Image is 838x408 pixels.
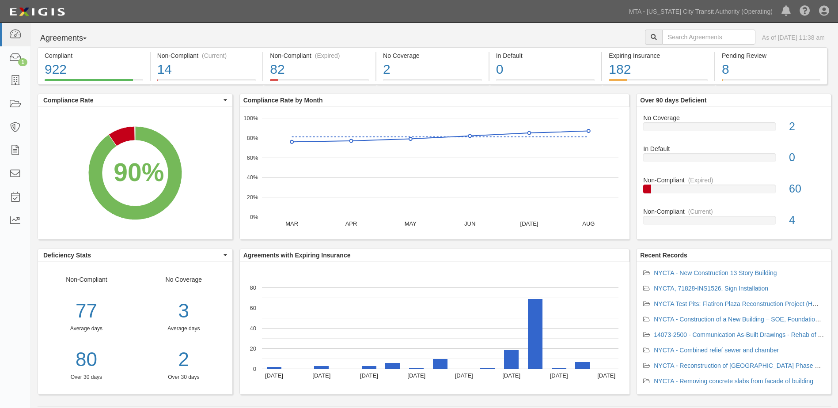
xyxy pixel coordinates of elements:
text: 0% [250,214,258,220]
text: [DATE] [455,372,473,379]
a: NYCTA - Combined relief sewer and chamber [654,347,779,354]
text: [DATE] [312,372,330,379]
div: 8 [722,60,820,79]
text: [DATE] [502,372,520,379]
text: [DATE] [597,372,615,379]
text: 20 [250,345,256,352]
div: No Coverage [637,113,831,122]
text: 100% [243,115,258,121]
text: [DATE] [407,372,425,379]
svg: A chart. [240,262,629,394]
a: In Default0 [489,79,602,86]
input: Search Agreements [662,30,755,45]
div: 14 [157,60,256,79]
span: Compliance Rate [43,96,221,105]
div: Non-Compliant [637,176,831,185]
a: Non-Compliant(Current)14 [151,79,263,86]
div: 0 [782,150,831,166]
b: Recent Records [640,252,687,259]
a: In Default0 [643,144,824,176]
div: 1 [18,58,27,66]
text: MAR [285,220,298,227]
text: 20% [246,194,258,200]
div: Non-Compliant [38,275,135,381]
a: MTA - [US_STATE] City Transit Authority (Operating) [625,3,777,20]
a: NYCTA - Removing concrete slabs from facade of building [654,378,813,385]
div: No Coverage [135,275,232,381]
div: 182 [609,60,708,79]
text: [DATE] [360,372,378,379]
b: Agreements with Expiring Insurance [243,252,351,259]
text: 60 [250,305,256,311]
div: Average days [38,325,135,332]
div: Compliant [45,51,143,60]
span: Deficiency Stats [43,251,221,260]
a: Non-Compliant(Expired)82 [263,79,375,86]
i: Help Center - Complianz [800,6,810,17]
div: (Expired) [688,176,713,185]
a: 80 [38,346,135,374]
text: 40 [250,325,256,332]
a: Non-Compliant(Current)4 [643,207,824,232]
button: Agreements [38,30,104,47]
a: Compliant922 [38,79,150,86]
div: 60 [782,181,831,197]
svg: A chart. [38,107,232,239]
a: NYCTA, 71828-INS1526, Sign Installation [654,285,768,292]
a: 2 [142,346,226,374]
text: 80% [246,135,258,141]
div: Over 30 days [142,374,226,381]
div: Non-Compliant (Current) [157,51,256,60]
button: Compliance Rate [38,94,232,106]
svg: A chart. [240,107,629,239]
text: 40% [246,174,258,181]
b: Compliance Rate by Month [243,97,323,104]
div: Over 30 days [38,374,135,381]
button: Deficiency Stats [38,249,232,261]
div: 4 [782,212,831,228]
div: In Default [637,144,831,153]
div: Non-Compliant [637,207,831,216]
text: [DATE] [265,372,283,379]
div: (Current) [202,51,227,60]
div: Pending Review [722,51,820,60]
text: [DATE] [520,220,538,227]
div: As of [DATE] 11:38 am [762,33,825,42]
div: Non-Compliant (Expired) [270,51,369,60]
div: 2 [383,60,482,79]
b: Over 90 days Deficient [640,97,706,104]
div: (Expired) [315,51,340,60]
text: 0 [253,366,256,372]
div: 2 [782,119,831,135]
div: 77 [38,297,135,325]
div: (Current) [688,207,713,216]
div: 0 [496,60,595,79]
text: APR [345,220,357,227]
text: AUG [582,220,595,227]
a: NYCTA - New Construction 13 Story Building [654,269,777,276]
text: MAY [404,220,417,227]
div: 82 [270,60,369,79]
text: 80 [250,284,256,291]
div: Average days [142,325,226,332]
img: logo-5460c22ac91f19d4615b14bd174203de0afe785f0fc80cf4dbbc73dc1793850b.png [7,4,68,20]
div: 922 [45,60,143,79]
div: 90% [114,155,164,190]
a: No Coverage2 [643,113,824,145]
text: [DATE] [550,372,568,379]
a: No Coverage2 [376,79,489,86]
a: Non-Compliant(Expired)60 [643,176,824,207]
a: Pending Review8 [715,79,827,86]
text: 60% [246,154,258,161]
div: In Default [496,51,595,60]
div: 3 [142,297,226,325]
div: Expiring Insurance [609,51,708,60]
div: No Coverage [383,51,482,60]
a: Expiring Insurance182 [602,79,714,86]
text: JUN [464,220,475,227]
